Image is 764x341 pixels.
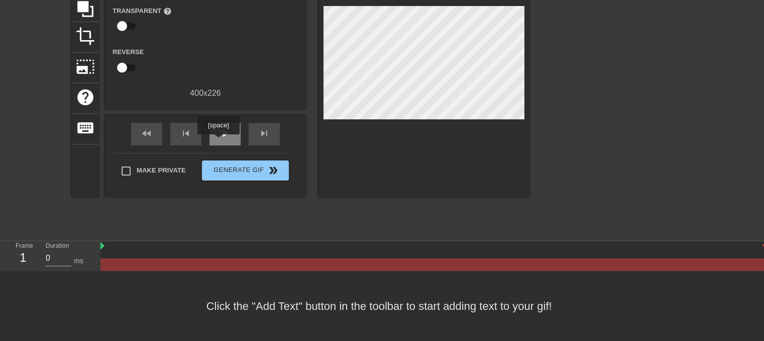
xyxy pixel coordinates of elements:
[163,7,172,16] span: help
[219,127,231,139] span: play_arrow
[76,27,95,46] span: crop
[258,127,270,139] span: skip_next
[76,57,95,76] span: photo_size_select_large
[113,6,172,16] label: Transparent
[267,164,279,177] span: double_arrow
[74,256,83,266] div: ms
[113,47,144,57] label: Reverse
[8,241,38,270] div: Frame
[202,160,289,181] button: Generate Gif
[46,243,69,249] label: Duration
[206,164,285,177] span: Generate Gif
[76,118,95,137] span: keyboard
[105,87,306,99] div: 400 x 226
[137,165,186,176] span: Make Private
[141,127,153,139] span: fast_rewind
[16,249,31,267] div: 1
[180,127,192,139] span: skip_previous
[76,88,95,107] span: help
